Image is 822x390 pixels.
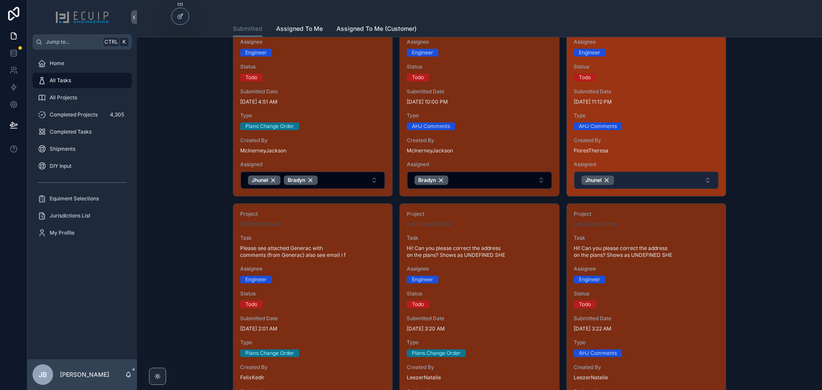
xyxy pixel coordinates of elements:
span: K [121,39,128,45]
span: Task [240,235,385,241]
button: Select Button [407,172,551,189]
span: Created By [574,137,719,144]
span: [DATE] 2:01 AM [240,325,385,332]
span: Project [240,211,385,217]
span: [DATE] 10:00 PM [407,98,552,105]
a: Completed Projects4,305 [33,107,132,122]
a: My Profile [33,225,132,241]
p: [PERSON_NAME] [60,370,109,379]
span: Ctrl [104,38,119,46]
span: All Projects [50,94,77,101]
span: Type [574,112,719,119]
span: Status [407,290,552,297]
span: Created By [574,364,719,371]
div: Engineer [245,276,267,283]
span: Home [50,60,64,67]
a: All Tasks [33,73,132,88]
button: Unselect 7 [284,176,318,185]
span: Project [574,211,719,217]
div: Todo [579,74,591,81]
span: Please see attached Generac with comments (from Generac) also see email I f [240,245,385,259]
span: Assigned To Me (Customer) [337,24,417,33]
a: Home [33,56,132,71]
div: Engineer [579,276,600,283]
span: McInerneyJackson [240,147,385,154]
span: Assignee [240,265,385,272]
span: McInerneyJackson [407,147,552,154]
button: Unselect 7 [414,176,448,185]
span: Ash Orlando D200 [407,221,451,228]
div: AHJ Comments [579,122,617,130]
a: Shipments [33,141,132,157]
span: Assignee [407,265,552,272]
a: Submitted [233,21,262,37]
span: Project [407,211,552,217]
span: Submitted Date [407,315,552,322]
span: [DATE] 11:12 PM [574,98,719,105]
div: Todo [245,301,257,308]
span: All Tasks [50,77,71,84]
span: DIY Input [50,163,71,170]
span: Hi! Can you please correct the address on the plans? Shows as UNDEFINED SHE [574,245,719,259]
span: Assignee [407,39,552,45]
span: Submitted Date [574,315,719,322]
span: Assigned To Me [276,24,323,33]
span: Assigned [574,161,719,168]
span: FelixKedir [240,374,385,381]
span: Completed Projects [50,111,98,118]
span: Equiment Selections [50,195,99,202]
div: Engineer [412,49,433,57]
span: Assignee [574,265,719,272]
span: Submitted [233,24,262,33]
div: Engineer [579,49,600,57]
span: Task [574,235,719,241]
div: Todo [579,301,591,308]
span: LeezerNatalie [574,374,719,381]
div: Plans Change Order [245,122,294,130]
span: Assignee [574,39,719,45]
span: JB [39,369,47,380]
span: Submitted Date [240,315,385,322]
button: Unselect 951 [581,176,614,185]
span: Status [574,290,719,297]
span: Created By [407,364,552,371]
button: Select Button [241,172,385,189]
div: Engineer [412,276,433,283]
span: Shipments [50,146,75,152]
span: Bradyn [418,177,436,184]
span: Type [574,339,719,346]
span: Assigned [407,161,552,168]
a: DIY Input [33,158,132,174]
span: Status [407,63,552,70]
span: Jhunel [252,177,268,184]
button: Select Button [574,172,718,189]
span: Jurisdictions List [50,212,90,219]
a: Ash Orlando D198 [574,221,616,228]
span: [DATE] 3:20 AM [407,325,552,332]
div: Engineer [245,49,267,57]
span: Created By [240,364,385,371]
span: Created By [240,137,385,144]
span: Assignee [240,39,385,45]
a: Jurisdictions List [33,208,132,223]
a: Completed Tasks [33,124,132,140]
a: [PERSON_NAME] [240,221,282,228]
span: Type [240,112,385,119]
div: Plans Change Order [245,349,294,357]
a: Assigned To Me [276,21,323,38]
span: Type [407,339,552,346]
a: Equiment Selections [33,191,132,206]
div: Todo [412,301,424,308]
img: App logo [55,10,109,24]
span: Submitted Date [407,88,552,95]
div: Todo [245,74,257,81]
span: Submitted Date [240,88,385,95]
span: Type [407,112,552,119]
span: Jhunel [585,177,602,184]
div: scrollable content [27,50,137,252]
span: [DATE] 3:22 AM [574,325,719,332]
span: [DATE] 4:51 AM [240,98,385,105]
a: Assigned To Me (Customer) [337,21,417,38]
